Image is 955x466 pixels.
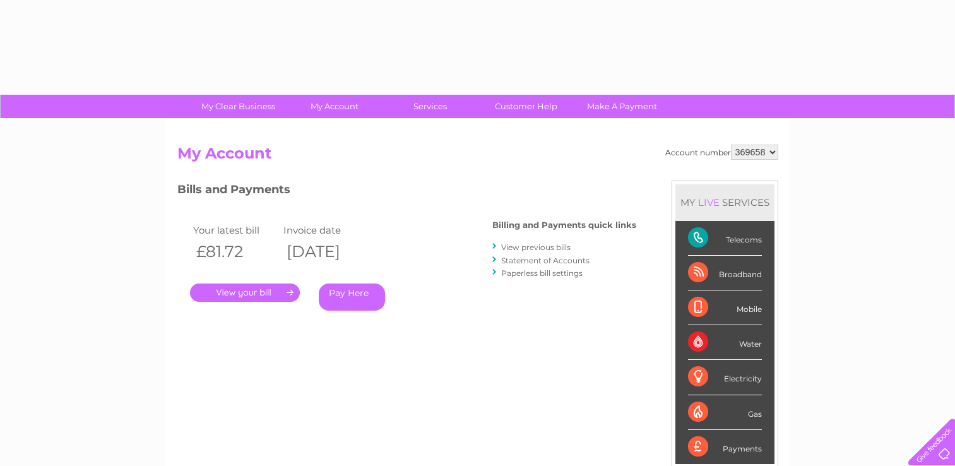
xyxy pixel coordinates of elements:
[190,222,281,239] td: Your latest bill
[280,222,371,239] td: Invoice date
[319,284,385,311] a: Pay Here
[177,145,778,169] h2: My Account
[501,268,583,278] a: Paperless bill settings
[378,95,482,118] a: Services
[688,256,762,290] div: Broadband
[501,256,590,265] a: Statement of Accounts
[688,221,762,256] div: Telecoms
[688,325,762,360] div: Water
[696,196,722,208] div: LIVE
[190,284,300,302] a: .
[675,184,774,220] div: MY SERVICES
[688,290,762,325] div: Mobile
[688,360,762,395] div: Electricity
[280,239,371,265] th: [DATE]
[688,430,762,464] div: Payments
[688,395,762,430] div: Gas
[190,239,281,265] th: £81.72
[570,95,674,118] a: Make A Payment
[177,181,636,203] h3: Bills and Payments
[282,95,386,118] a: My Account
[665,145,778,160] div: Account number
[474,95,578,118] a: Customer Help
[492,220,636,230] h4: Billing and Payments quick links
[186,95,290,118] a: My Clear Business
[501,242,571,252] a: View previous bills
